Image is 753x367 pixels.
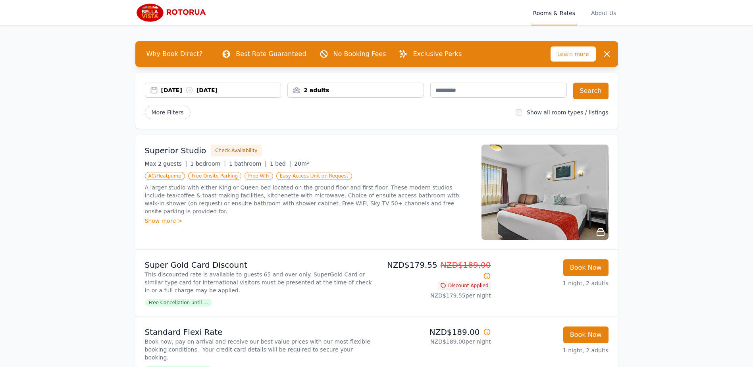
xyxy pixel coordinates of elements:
button: Book Now [563,326,609,343]
span: Why Book Direct? [140,46,209,62]
span: 1 bathroom | [229,160,267,167]
p: No Booking Fees [333,49,386,59]
p: Best Rate Guaranteed [236,49,306,59]
span: AC/Heatpump [145,172,185,180]
p: Super Gold Card Discount [145,259,374,270]
p: Book now, pay on arrival and receive our best value prices with our most flexible booking conditi... [145,338,374,361]
div: 2 adults [288,86,424,94]
p: NZD$189.00 [380,326,491,338]
p: NZD$179.55 [380,259,491,282]
button: Search [573,83,609,99]
button: Check Availability [211,145,262,156]
span: 20m² [294,160,309,167]
button: Book Now [563,259,609,276]
p: This discounted rate is available to guests 65 and over only. SuperGold Card or similar type card... [145,270,374,294]
p: A larger studio with either King or Queen bed located on the ground floor and first floor. These ... [145,183,472,215]
p: Standard Flexi Rate [145,326,374,338]
span: Free Cancellation until ... [145,299,212,307]
label: Show all room types / listings [527,109,608,116]
span: Learn more [551,46,596,62]
span: Free WiFi [245,172,273,180]
span: Discount Applied [438,282,491,290]
p: NZD$179.55 per night [380,292,491,299]
div: [DATE] [DATE] [161,86,281,94]
h3: Superior Studio [145,145,206,156]
span: Max 2 guests | [145,160,187,167]
span: NZD$189.00 [441,260,491,270]
span: Free Onsite Parking [188,172,241,180]
div: Show more > [145,217,472,225]
span: 1 bed | [270,160,291,167]
p: 1 night, 2 adults [497,279,609,287]
span: Easy Access Unit on Request [276,172,352,180]
span: 1 bedroom | [190,160,226,167]
img: Bella Vista Rotorua [135,3,212,22]
p: 1 night, 2 adults [497,346,609,354]
p: Exclusive Perks [413,49,462,59]
span: More Filters [145,106,191,119]
p: NZD$189.00 per night [380,338,491,346]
